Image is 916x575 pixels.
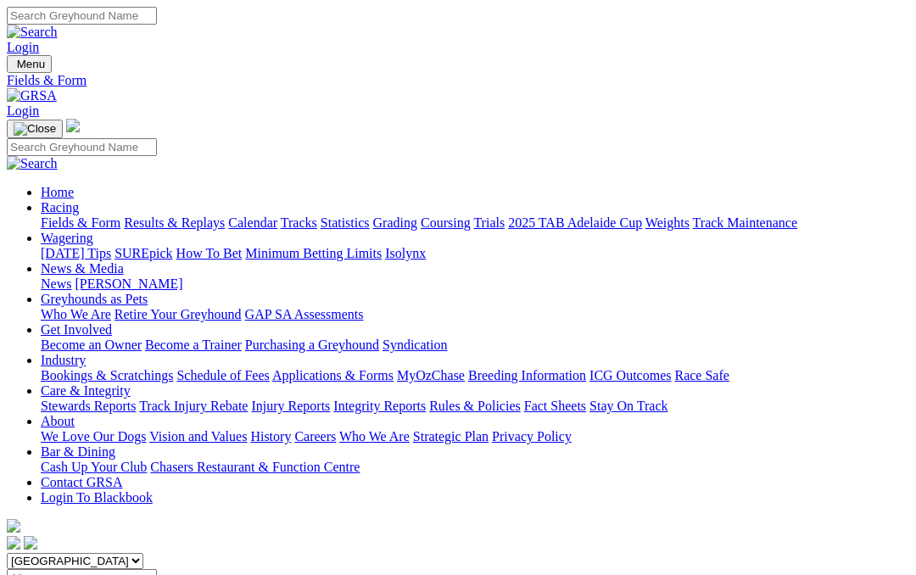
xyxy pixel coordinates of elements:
a: We Love Our Dogs [41,429,146,444]
a: Track Maintenance [693,215,797,230]
div: Wagering [41,246,909,261]
a: Isolynx [385,246,426,260]
a: Become a Trainer [145,338,242,352]
a: Applications & Forms [272,368,394,382]
input: Search [7,138,157,156]
a: SUREpick [114,246,172,260]
img: logo-grsa-white.png [66,119,80,132]
a: Trials [473,215,505,230]
a: Industry [41,353,86,367]
a: ICG Outcomes [589,368,671,382]
a: Greyhounds as Pets [41,292,148,306]
a: About [41,414,75,428]
a: Calendar [228,215,277,230]
a: Grading [373,215,417,230]
a: Retire Your Greyhound [114,307,242,321]
a: Contact GRSA [41,475,122,489]
a: Vision and Values [149,429,247,444]
a: Schedule of Fees [176,368,269,382]
div: News & Media [41,276,909,292]
a: How To Bet [176,246,243,260]
a: Cash Up Your Club [41,460,147,474]
a: Integrity Reports [333,399,426,413]
a: Race Safe [674,368,729,382]
a: Privacy Policy [492,429,572,444]
img: Search [7,156,58,171]
img: logo-grsa-white.png [7,519,20,533]
img: facebook.svg [7,536,20,550]
a: News [41,276,71,291]
a: Stewards Reports [41,399,136,413]
a: 2025 TAB Adelaide Cup [508,215,642,230]
a: Coursing [421,215,471,230]
a: Get Involved [41,322,112,337]
span: Menu [17,58,45,70]
a: Tracks [281,215,317,230]
a: Purchasing a Greyhound [245,338,379,352]
a: Home [41,185,74,199]
a: News & Media [41,261,124,276]
a: Racing [41,200,79,215]
a: History [250,429,291,444]
div: Get Involved [41,338,909,353]
a: Fact Sheets [524,399,586,413]
a: Wagering [41,231,93,245]
img: twitter.svg [24,536,37,550]
a: [PERSON_NAME] [75,276,182,291]
button: Toggle navigation [7,55,52,73]
img: Search [7,25,58,40]
a: Who We Are [339,429,410,444]
div: Greyhounds as Pets [41,307,909,322]
a: Careers [294,429,336,444]
a: GAP SA Assessments [245,307,364,321]
button: Toggle navigation [7,120,63,138]
a: Injury Reports [251,399,330,413]
a: Track Injury Rebate [139,399,248,413]
div: Care & Integrity [41,399,909,414]
a: Breeding Information [468,368,586,382]
a: MyOzChase [397,368,465,382]
a: Bar & Dining [41,444,115,459]
a: Rules & Policies [429,399,521,413]
a: Bookings & Scratchings [41,368,173,382]
a: Syndication [383,338,447,352]
a: Who We Are [41,307,111,321]
a: Minimum Betting Limits [245,246,382,260]
img: Close [14,122,56,136]
a: Login [7,40,39,54]
a: Fields & Form [7,73,909,88]
a: Fields & Form [41,215,120,230]
a: [DATE] Tips [41,246,111,260]
a: Strategic Plan [413,429,489,444]
a: Statistics [321,215,370,230]
a: Login [7,103,39,118]
div: Racing [41,215,909,231]
a: Chasers Restaurant & Function Centre [150,460,360,474]
a: Weights [645,215,690,230]
div: Bar & Dining [41,460,909,475]
input: Search [7,7,157,25]
img: GRSA [7,88,57,103]
a: Stay On Track [589,399,667,413]
a: Login To Blackbook [41,490,153,505]
div: About [41,429,909,444]
a: Care & Integrity [41,383,131,398]
a: Become an Owner [41,338,142,352]
div: Industry [41,368,909,383]
a: Results & Replays [124,215,225,230]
